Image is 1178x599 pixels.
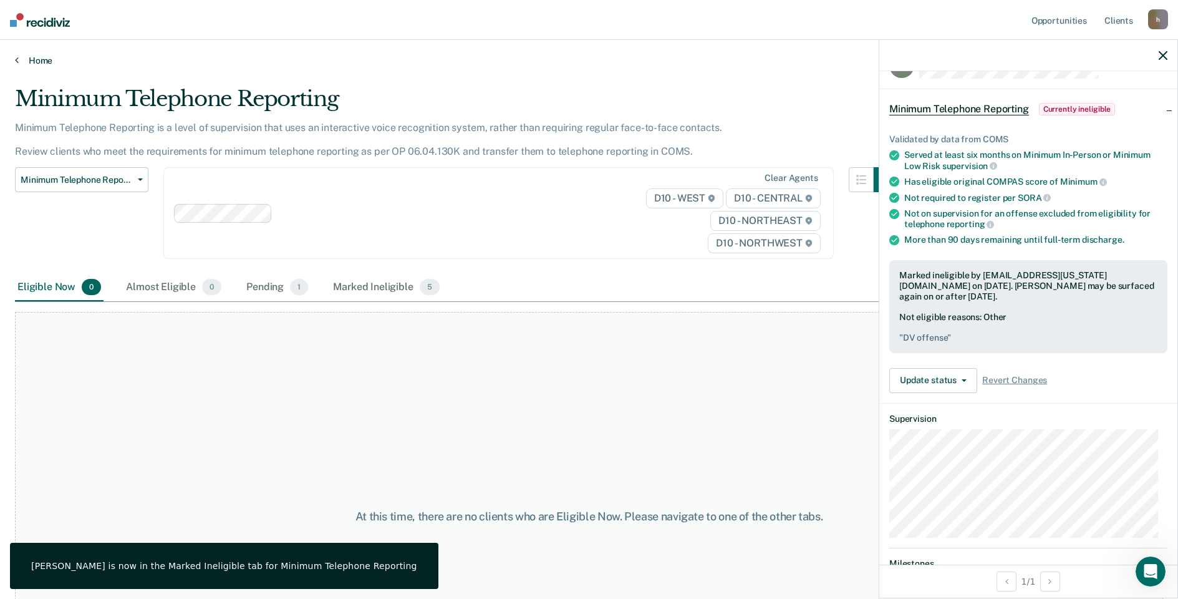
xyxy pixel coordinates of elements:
[302,510,876,524] div: At this time, there are no clients who are Eligible Now. Please navigate to one of the other tabs.
[646,188,723,208] span: D10 - WEST
[202,279,221,295] span: 0
[942,161,997,171] span: supervision
[904,192,1167,203] div: Not required to register per
[726,188,821,208] span: D10 - CENTRAL
[879,565,1177,598] div: 1 / 1
[1018,193,1051,203] span: SORA
[904,150,1167,171] div: Served at least six months on Minimum In-Person or Minimum Low Risk
[331,274,442,301] div: Marked Ineligible
[31,560,417,572] div: [PERSON_NAME] is now in the Marked Ineligible tab for Minimum Telephone Reporting
[1039,103,1116,115] span: Currently ineligible
[123,274,224,301] div: Almost Eligible
[904,208,1167,230] div: Not on supervision for an offense excluded from eligibility for telephone
[904,235,1167,245] div: More than 90 days remaining until full-term
[765,173,818,183] div: Clear agents
[879,89,1177,129] div: Minimum Telephone ReportingCurrently ineligible
[15,274,104,301] div: Eligible Now
[10,13,70,27] img: Recidiviz
[1082,235,1124,245] span: discharge.
[899,270,1157,301] div: Marked ineligible by [EMAIL_ADDRESS][US_STATE][DOMAIN_NAME] on [DATE]. [PERSON_NAME] may be surfa...
[889,103,1029,115] span: Minimum Telephone Reporting
[82,279,101,295] span: 0
[1060,177,1107,187] span: Minimum
[947,219,995,229] span: reporting
[290,279,308,295] span: 1
[1148,9,1168,29] div: h
[708,233,820,253] span: D10 - NORTHWEST
[244,274,311,301] div: Pending
[1136,557,1166,587] iframe: Intercom live chat
[899,312,1157,343] div: Not eligible reasons: Other
[997,572,1016,592] button: Previous Opportunity
[889,414,1167,424] dt: Supervision
[904,176,1167,187] div: Has eligible original COMPAS score of
[21,175,133,185] span: Minimum Telephone Reporting
[710,211,820,231] span: D10 - NORTHEAST
[15,86,899,122] div: Minimum Telephone Reporting
[982,375,1047,386] span: Revert Changes
[899,333,1157,343] pre: " DV offense "
[889,368,977,393] button: Update status
[420,279,440,295] span: 5
[889,134,1167,145] div: Validated by data from COMS
[15,122,722,157] p: Minimum Telephone Reporting is a level of supervision that uses an interactive voice recognition ...
[889,558,1167,569] dt: Milestones
[15,55,1163,66] a: Home
[1040,572,1060,592] button: Next Opportunity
